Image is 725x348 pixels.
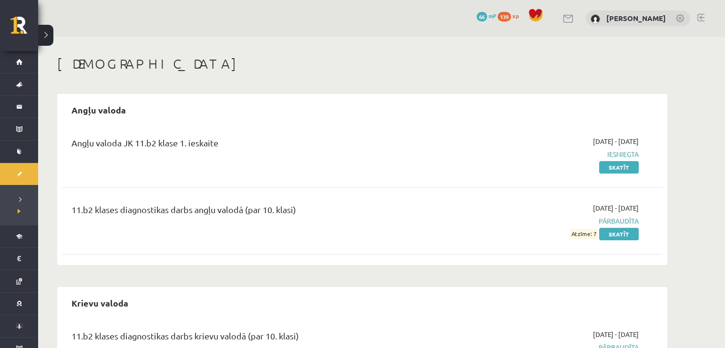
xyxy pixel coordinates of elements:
[10,17,38,41] a: Rīgas 1. Tālmācības vidusskola
[459,149,639,159] span: Iesniegta
[570,229,598,239] span: Atzīme: 7
[71,136,445,154] div: Angļu valoda JK 11.b2 klase 1. ieskaite
[593,136,639,146] span: [DATE] - [DATE]
[591,14,600,24] img: Elizabete Melngalve
[599,161,639,174] a: Skatīt
[593,329,639,339] span: [DATE] - [DATE]
[459,216,639,226] span: Pārbaudīta
[71,329,445,347] div: 11.b2 klases diagnostikas darbs krievu valodā (par 10. klasi)
[62,292,138,314] h2: Krievu valoda
[498,12,523,20] a: 139 xp
[62,99,135,121] h2: Angļu valoda
[477,12,496,20] a: 66 mP
[606,13,666,23] a: [PERSON_NAME]
[512,12,519,20] span: xp
[498,12,511,21] span: 139
[57,56,667,72] h1: [DEMOGRAPHIC_DATA]
[593,203,639,213] span: [DATE] - [DATE]
[71,203,445,221] div: 11.b2 klases diagnostikas darbs angļu valodā (par 10. klasi)
[599,228,639,240] a: Skatīt
[489,12,496,20] span: mP
[477,12,487,21] span: 66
